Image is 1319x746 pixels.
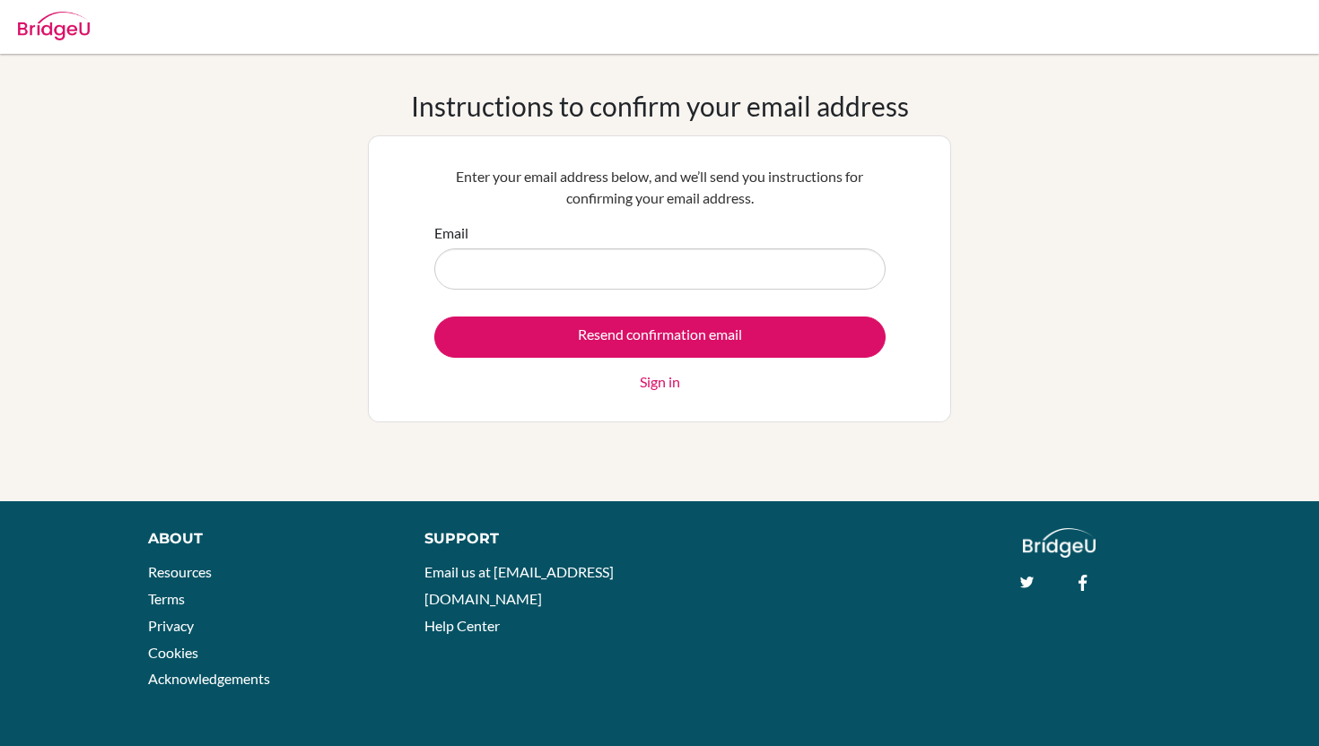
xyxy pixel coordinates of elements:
[148,590,185,607] a: Terms
[434,317,886,358] input: Resend confirmation email
[148,528,384,550] div: About
[424,617,500,634] a: Help Center
[1023,528,1096,558] img: logo_white@2x-f4f0deed5e89b7ecb1c2cc34c3e3d731f90f0f143d5ea2071677605dd97b5244.png
[148,617,194,634] a: Privacy
[148,644,198,661] a: Cookies
[434,222,468,244] label: Email
[18,12,90,40] img: Bridge-U
[411,90,909,122] h1: Instructions to confirm your email address
[424,563,614,607] a: Email us at [EMAIL_ADDRESS][DOMAIN_NAME]
[148,563,212,580] a: Resources
[640,371,680,393] a: Sign in
[434,166,886,209] p: Enter your email address below, and we’ll send you instructions for confirming your email address.
[424,528,642,550] div: Support
[148,670,270,687] a: Acknowledgements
